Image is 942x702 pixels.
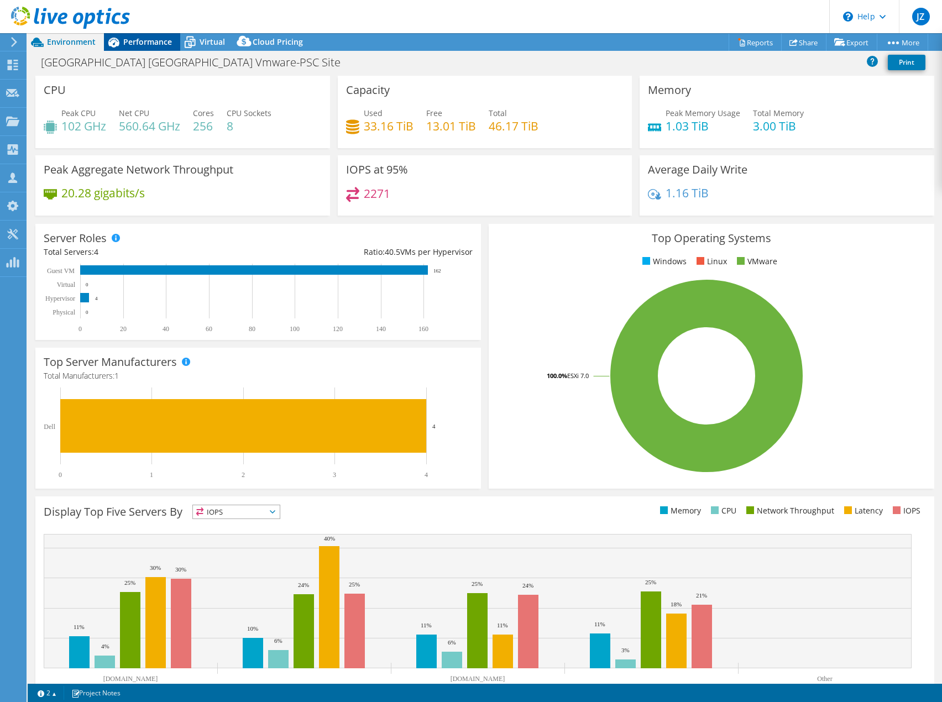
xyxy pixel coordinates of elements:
text: 40 [163,325,169,333]
a: More [877,34,928,51]
h3: Top Operating Systems [497,232,926,244]
a: Reports [729,34,782,51]
text: 6% [274,637,282,644]
span: IOPS [193,505,280,518]
text: [DOMAIN_NAME] [451,675,505,683]
h4: 1.16 TiB [666,187,709,199]
h3: Average Daily Write [648,164,747,176]
span: Cloud Pricing [253,36,303,47]
h3: Capacity [346,84,390,96]
h3: Server Roles [44,232,107,244]
text: Guest VM [47,267,75,275]
div: Ratio: VMs per Hypervisor [258,246,473,258]
a: Project Notes [64,686,128,700]
span: Net CPU [119,108,149,118]
text: 4 [425,471,428,479]
tspan: ESXi 7.0 [567,371,589,380]
a: Share [781,34,826,51]
text: 162 [433,268,441,274]
span: Environment [47,36,96,47]
text: 25% [645,579,656,585]
li: Latency [841,505,883,517]
h3: Top Server Manufacturers [44,356,177,368]
text: 20 [120,325,127,333]
text: Physical [53,308,75,316]
text: Other [817,675,832,683]
h4: Total Manufacturers: [44,370,473,382]
h4: 8 [227,120,271,132]
text: 160 [418,325,428,333]
text: Hypervisor [45,295,75,302]
h4: 46.17 TiB [489,120,538,132]
text: 100 [290,325,300,333]
h4: 20.28 gigabits/s [61,187,145,199]
h3: IOPS at 95% [346,164,408,176]
h4: 3.00 TiB [753,120,804,132]
h4: 256 [193,120,214,132]
span: 1 [114,370,119,381]
li: CPU [708,505,736,517]
text: [DOMAIN_NAME] [103,675,158,683]
span: Virtual [200,36,225,47]
text: 11% [421,622,432,628]
text: 4 [432,423,436,429]
text: 30% [175,566,186,573]
span: 4 [94,247,98,257]
a: 2 [30,686,64,700]
span: Total Memory [753,108,804,118]
text: 6% [448,639,456,646]
span: Performance [123,36,172,47]
h3: Memory [648,84,691,96]
h4: 13.01 TiB [426,120,476,132]
text: 60 [206,325,212,333]
span: Peak CPU [61,108,96,118]
span: 40.5 [385,247,400,257]
h4: 560.64 GHz [119,120,180,132]
h3: CPU [44,84,66,96]
h1: [GEOGRAPHIC_DATA] [GEOGRAPHIC_DATA] Vmware-PSC Site [36,56,358,69]
text: 2 [242,471,245,479]
text: 11% [497,622,508,628]
text: 25% [349,581,360,588]
text: Virtual [57,281,76,289]
span: Used [364,108,383,118]
span: Cores [193,108,214,118]
span: Total [489,108,507,118]
h4: 33.16 TiB [364,120,414,132]
text: 4 [95,296,98,301]
span: JZ [912,8,930,25]
text: 18% [671,601,682,607]
span: Free [426,108,442,118]
text: 25% [472,580,483,587]
text: 3% [621,647,630,653]
text: 0 [86,282,88,287]
text: 80 [249,325,255,333]
li: Network Throughput [744,505,834,517]
text: 0 [78,325,82,333]
text: 30% [150,564,161,571]
h4: 1.03 TiB [666,120,740,132]
text: 0 [59,471,62,479]
li: IOPS [890,505,920,517]
li: Memory [657,505,701,517]
div: Total Servers: [44,246,258,258]
text: 1 [150,471,153,479]
text: 24% [522,582,533,589]
text: 10% [247,625,258,632]
a: Print [888,55,925,70]
li: Windows [640,255,687,268]
h4: 2271 [364,187,390,200]
svg: \n [843,12,853,22]
tspan: 100.0% [547,371,567,380]
text: 11% [74,624,85,630]
span: CPU Sockets [227,108,271,118]
text: Dell [44,423,55,431]
li: Linux [694,255,727,268]
h4: 102 GHz [61,120,106,132]
text: 25% [124,579,135,586]
text: 3 [333,471,336,479]
text: 21% [696,592,707,599]
li: VMware [734,255,777,268]
h3: Peak Aggregate Network Throughput [44,164,233,176]
text: 120 [333,325,343,333]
